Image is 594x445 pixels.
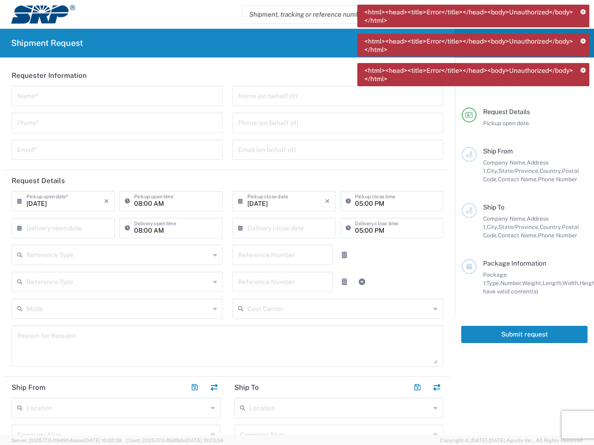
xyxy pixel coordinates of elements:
span: Contact Name, [498,232,538,239]
span: Server: 2025.17.0-1194904eeae [11,438,122,443]
h2: Requester Information [12,71,87,80]
i: × [104,194,109,209]
span: Ship To [483,203,504,211]
span: State/Province, [498,167,540,174]
span: Client: 2025.17.0-159f9de [126,438,223,443]
span: Pickup open date [483,120,529,127]
input: Shipment, tracking or reference number [242,6,483,23]
span: Phone Number [538,176,577,183]
h2: Ship From [12,383,45,392]
h2: Shipment Request [11,38,83,49]
a: Remove Reference [338,248,351,261]
span: Request Details [483,108,530,115]
span: Type, [486,280,500,286]
a: Remove Reference [338,275,351,288]
span: Company Name, [483,159,527,166]
span: City, [487,223,498,230]
span: Package 1: [483,271,507,286]
span: <html><head><title>Error</title></head><body>Unauthorized</body></html> [364,37,574,54]
span: Number, [500,280,522,286]
span: Country, [540,167,562,174]
span: Ship From [483,147,513,155]
span: City, [487,167,498,174]
a: Add Reference [355,275,368,288]
span: Width, [562,280,580,286]
span: Package Information [483,260,546,267]
span: Length, [542,280,562,286]
span: Copyright © [DATE]-[DATE] Agistix Inc., All Rights Reserved [440,436,583,445]
i: × [325,194,330,209]
span: Weight, [522,280,542,286]
span: <html><head><title>Error</title></head><body>Unauthorized</body></html> [364,66,574,83]
span: State/Province, [498,223,540,230]
img: srp [11,5,75,24]
h2: Request Details [12,176,65,185]
span: Company Name, [483,215,527,222]
span: Phone Number [538,232,577,239]
span: <html><head><title>Error</title></head><body>Unauthorized</body></html> [364,8,574,25]
span: Country, [540,223,562,230]
span: [DATE] 10:23:34 [186,438,223,443]
span: [DATE] 10:32:38 [84,438,122,443]
button: Submit request [461,326,588,343]
h2: Ship To [234,383,259,392]
span: Contact Name, [498,176,538,183]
